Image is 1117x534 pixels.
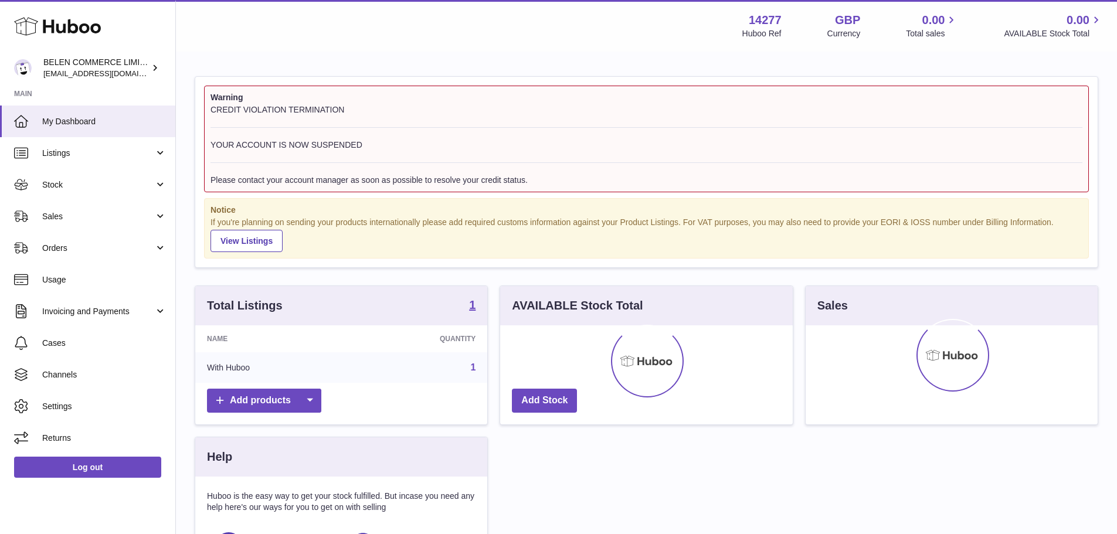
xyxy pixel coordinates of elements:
a: 1 [470,362,476,372]
td: With Huboo [195,352,349,383]
div: Currency [827,28,861,39]
div: Huboo Ref [742,28,782,39]
a: 0.00 Total sales [906,12,958,39]
span: AVAILABLE Stock Total [1004,28,1103,39]
span: Listings [42,148,154,159]
div: BELEN COMMERCE LIMITED [43,57,149,79]
span: [EMAIL_ADDRESS][DOMAIN_NAME] [43,69,172,78]
span: Sales [42,211,154,222]
h3: AVAILABLE Stock Total [512,298,643,314]
span: Orders [42,243,154,254]
h3: Total Listings [207,298,283,314]
h3: Help [207,449,232,465]
span: 0.00 [1067,12,1089,28]
span: Usage [42,274,167,285]
div: CREDIT VIOLATION TERMINATION YOUR ACCOUNT IS NOW SUSPENDED Please contact your account manager as... [211,104,1082,186]
strong: 14277 [749,12,782,28]
a: View Listings [211,230,283,252]
span: Returns [42,433,167,444]
strong: Warning [211,92,1082,103]
span: My Dashboard [42,116,167,127]
th: Quantity [349,325,487,352]
a: Add products [207,389,321,413]
p: Huboo is the easy way to get your stock fulfilled. But incase you need any help here's our ways f... [207,491,476,513]
span: Cases [42,338,167,349]
span: 0.00 [922,12,945,28]
h3: Sales [817,298,848,314]
th: Name [195,325,349,352]
div: If you're planning on sending your products internationally please add required customs informati... [211,217,1082,252]
span: Channels [42,369,167,380]
span: Settings [42,401,167,412]
a: 1 [469,299,476,313]
a: Add Stock [512,389,577,413]
strong: GBP [835,12,860,28]
span: Invoicing and Payments [42,306,154,317]
span: Total sales [906,28,958,39]
img: internalAdmin-14277@internal.huboo.com [14,59,32,77]
a: 0.00 AVAILABLE Stock Total [1004,12,1103,39]
strong: Notice [211,205,1082,216]
a: Log out [14,457,161,478]
span: Stock [42,179,154,191]
strong: 1 [469,299,476,311]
